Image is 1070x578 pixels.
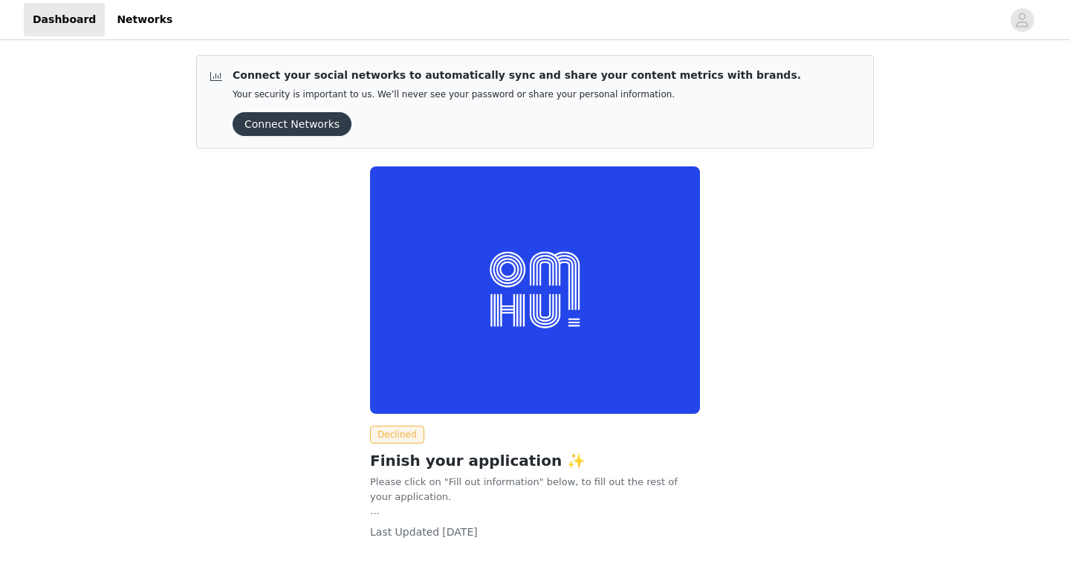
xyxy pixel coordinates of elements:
p: Your security is important to us. We’ll never see your password or share your personal information. [233,89,801,100]
a: Dashboard [24,3,105,36]
button: Connect Networks [233,112,351,136]
p: Please click on "Fill out information" below, to fill out the rest of your application. [370,475,700,519]
a: Networks [108,3,181,36]
span: Last Updated [370,526,439,538]
p: Connect your social networks to automatically sync and share your content metrics with brands. [233,68,801,83]
span: Declined [370,426,424,444]
img: OMHU [370,166,700,414]
div: avatar [1015,8,1029,32]
h2: Finish your application ✨ [370,449,700,472]
span: [DATE] [442,526,477,538]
